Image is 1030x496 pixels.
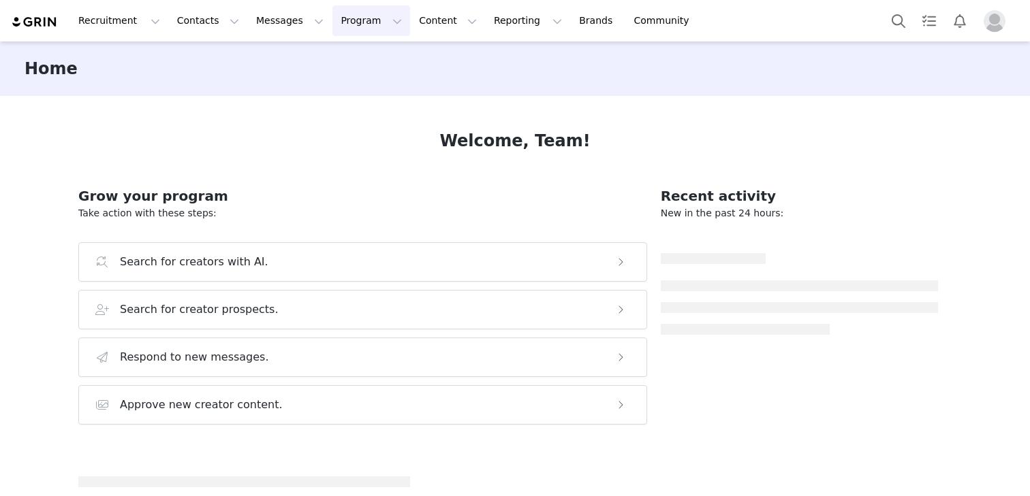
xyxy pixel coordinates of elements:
[884,5,914,36] button: Search
[78,290,647,329] button: Search for creator prospects.
[25,56,78,81] h3: Home
[11,16,59,29] img: grin logo
[78,206,647,220] p: Take action with these steps:
[661,206,938,220] p: New in the past 24 hours:
[332,5,410,36] button: Program
[661,186,938,206] h2: Recent activity
[169,5,247,36] button: Contacts
[976,10,1019,32] button: Profile
[78,385,647,425] button: Approve new creator content.
[120,254,268,270] h3: Search for creators with AI.
[248,5,332,36] button: Messages
[78,337,647,377] button: Respond to new messages.
[626,5,704,36] a: Community
[945,5,975,36] button: Notifications
[439,129,590,153] h1: Welcome, Team!
[411,5,485,36] button: Content
[984,10,1005,32] img: placeholder-profile.jpg
[78,242,647,282] button: Search for creators with AI.
[70,5,168,36] button: Recruitment
[120,301,279,318] h3: Search for creator prospects.
[914,5,944,36] a: Tasks
[120,397,283,413] h3: Approve new creator content.
[486,5,570,36] button: Reporting
[571,5,625,36] a: Brands
[78,186,647,206] h2: Grow your program
[120,349,269,365] h3: Respond to new messages.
